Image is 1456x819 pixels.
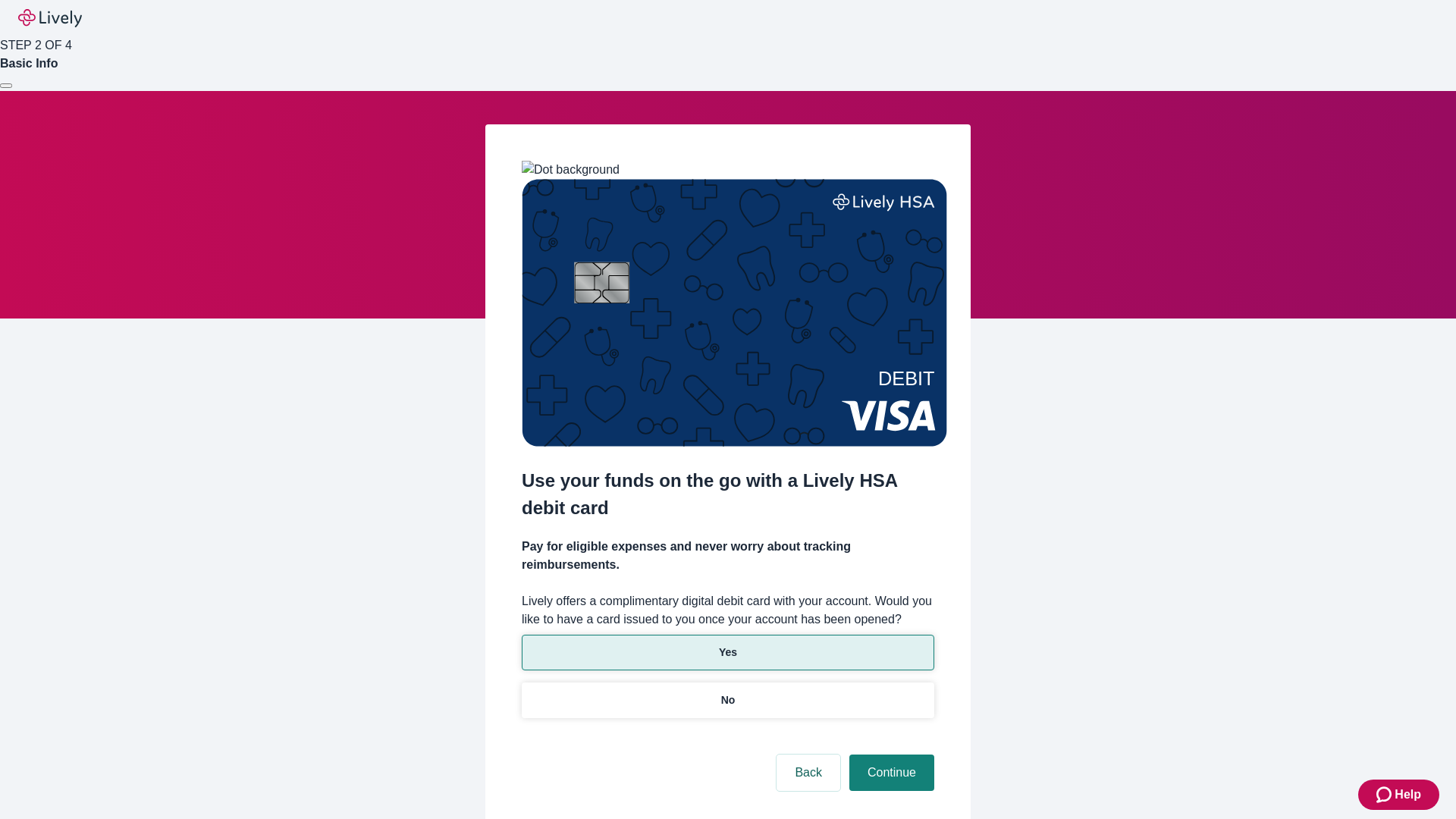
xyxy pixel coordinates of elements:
[522,592,934,629] label: Lively offers a complimentary digital debit card with your account. Would you like to have a card...
[522,682,934,718] button: No
[1358,780,1439,810] button: Zendesk support iconHelp
[1376,786,1395,804] svg: Zendesk support icon
[522,635,934,670] button: Yes
[522,538,934,574] h4: Pay for eligible expenses and never worry about tracking reimbursements.
[522,467,934,522] h2: Use your funds on the go with a Lively HSA debit card
[18,9,82,27] img: Lively
[719,645,737,661] p: Yes
[522,179,947,447] img: Debit card
[721,692,736,708] p: No
[522,161,620,179] img: Dot background
[1395,786,1421,804] span: Help
[849,755,934,791] button: Continue
[777,755,840,791] button: Back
